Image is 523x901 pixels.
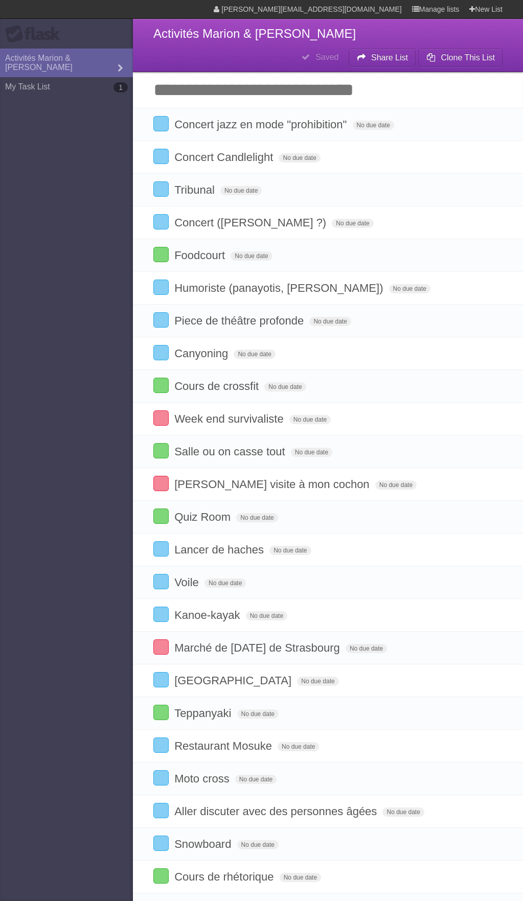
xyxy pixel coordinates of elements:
span: [PERSON_NAME] visite à mon cochon [174,478,372,491]
b: 1 [113,82,128,93]
button: Share List [349,49,416,67]
span: No due date [235,775,277,784]
span: No due date [309,317,351,326]
span: No due date [237,840,279,849]
span: Foodcourt [174,249,228,262]
span: Lancer de haches [174,543,266,556]
span: Moto cross [174,772,232,785]
span: No due date [353,121,394,130]
label: Done [153,541,169,557]
span: Tribunal [174,183,217,196]
label: Done [153,181,169,197]
span: Salle ou on casse tout [174,445,287,458]
span: No due date [389,284,430,293]
span: No due date [332,219,373,228]
label: Done [153,214,169,229]
span: No due date [278,742,319,751]
span: Week end survivaliste [174,412,286,425]
label: Done [153,116,169,131]
span: Aller discuter avec des personnes âgées [174,805,379,818]
label: Done [153,868,169,884]
span: Concert jazz en mode "prohibition" [174,118,349,131]
span: No due date [382,807,424,817]
b: Clone This List [441,53,495,62]
span: Voile [174,576,201,589]
span: Restaurant Mosuke [174,740,275,752]
label: Done [153,607,169,622]
span: Piece de théâtre profonde [174,314,306,327]
label: Done [153,149,169,164]
label: Done [153,803,169,818]
label: Done [153,476,169,491]
span: No due date [269,546,311,555]
label: Done [153,378,169,393]
div: Flask [5,25,66,43]
span: Teppanyaki [174,707,234,720]
span: No due date [231,251,272,261]
b: Share List [371,53,408,62]
span: Humoriste (panayotis, [PERSON_NAME]) [174,282,385,294]
button: Clone This List [418,49,503,67]
span: No due date [291,448,332,457]
span: Cours de rhétorique [174,870,276,883]
label: Done [153,280,169,295]
span: Concert Candlelight [174,151,276,164]
span: Activités Marion & [PERSON_NAME] [153,27,356,40]
label: Done [153,312,169,328]
span: No due date [236,513,278,522]
span: Snowboard [174,838,234,850]
label: Done [153,443,169,458]
label: Done [153,247,169,262]
span: Quiz Room [174,511,233,523]
label: Done [153,836,169,851]
span: No due date [297,677,338,686]
span: No due date [204,579,246,588]
span: No due date [279,153,320,163]
label: Done [153,410,169,426]
label: Done [153,345,169,360]
label: Done [153,770,169,786]
span: No due date [220,186,262,195]
label: Done [153,509,169,524]
span: Cours de crossfit [174,380,261,392]
span: [GEOGRAPHIC_DATA] [174,674,294,687]
span: No due date [237,709,279,719]
span: No due date [246,611,287,620]
span: Concert ([PERSON_NAME] ?) [174,216,329,229]
span: Kanoe-kayak [174,609,242,621]
span: Marché de [DATE] de Strasbourg [174,641,343,654]
span: No due date [346,644,387,653]
span: No due date [375,480,417,490]
label: Done [153,639,169,655]
label: Done [153,705,169,720]
span: No due date [234,350,275,359]
label: Done [153,737,169,753]
span: No due date [289,415,331,424]
label: Done [153,672,169,687]
span: Canyoning [174,347,231,360]
label: Done [153,574,169,589]
b: Saved [315,53,338,61]
span: No due date [280,873,321,882]
span: No due date [264,382,306,391]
